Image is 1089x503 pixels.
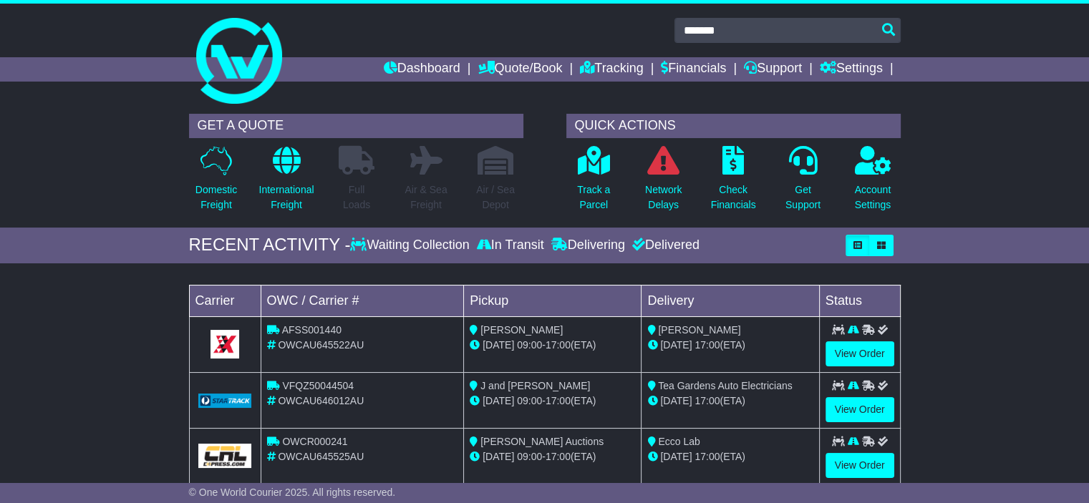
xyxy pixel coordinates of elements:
span: OWCAU646012AU [278,395,364,406]
span: [DATE] [483,339,514,351]
p: Track a Parcel [577,182,610,213]
a: Dashboard [384,57,460,82]
div: (ETA) [647,394,813,409]
a: InternationalFreight [258,145,314,220]
a: Settings [820,57,883,82]
td: OWC / Carrier # [261,285,464,316]
a: GetSupport [785,145,821,220]
span: 09:00 [517,395,542,406]
span: 17:00 [694,451,720,462]
a: View Order [826,453,894,478]
span: 09:00 [517,451,542,462]
div: - (ETA) [470,394,635,409]
p: Network Delays [645,182,682,213]
span: 17:00 [546,339,571,351]
img: GetCarrierServiceLogo [198,444,252,468]
td: Status [819,285,900,316]
p: Domestic Freight [195,182,237,213]
div: QUICK ACTIONS [566,114,901,138]
td: Carrier [189,285,261,316]
div: RECENT ACTIVITY - [189,235,351,255]
span: © One World Courier 2025. All rights reserved. [189,487,396,498]
a: Financials [661,57,726,82]
div: GET A QUOTE [189,114,523,138]
div: Waiting Collection [350,238,473,253]
img: GetCarrierServiceLogo [198,394,252,408]
p: Check Financials [711,182,756,213]
span: OWCR000241 [282,436,347,447]
a: AccountSettings [854,145,892,220]
span: [PERSON_NAME] [480,324,563,336]
span: VFQZ50044504 [282,380,354,391]
div: (ETA) [647,338,813,353]
a: View Order [826,341,894,366]
span: [DATE] [483,451,514,462]
span: 17:00 [546,395,571,406]
div: Delivering [548,238,629,253]
span: [PERSON_NAME] [658,324,740,336]
a: DomesticFreight [195,145,238,220]
a: Track aParcel [576,145,611,220]
span: [DATE] [483,395,514,406]
span: OWCAU645525AU [278,451,364,462]
span: [PERSON_NAME] Auctions [480,436,604,447]
span: Tea Gardens Auto Electricians [658,380,793,391]
span: 09:00 [517,339,542,351]
div: Delivered [629,238,700,253]
span: 17:00 [546,451,571,462]
td: Delivery [642,285,819,316]
a: NetworkDelays [644,145,682,220]
p: Account Settings [855,182,891,213]
div: - (ETA) [470,338,635,353]
td: Pickup [464,285,642,316]
a: Quote/Book [478,57,562,82]
p: Air & Sea Freight [405,182,447,213]
a: View Order [826,397,894,422]
p: Get Support [785,182,821,213]
a: Support [744,57,802,82]
span: [DATE] [660,339,692,351]
a: Tracking [580,57,643,82]
img: GetCarrierServiceLogo [210,330,239,358]
div: - (ETA) [470,449,635,464]
span: Ecco Lab [658,436,700,447]
a: CheckFinancials [710,145,757,220]
div: (ETA) [647,449,813,464]
span: 17:00 [694,395,720,406]
div: In Transit [473,238,548,253]
span: [DATE] [660,395,692,406]
span: AFSS001440 [282,324,342,336]
p: Air / Sea Depot [476,182,515,213]
p: Full Loads [339,182,374,213]
p: International Freight [258,182,314,213]
span: J and [PERSON_NAME] [480,380,590,391]
span: OWCAU645522AU [278,339,364,351]
span: 17:00 [694,339,720,351]
span: [DATE] [660,451,692,462]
